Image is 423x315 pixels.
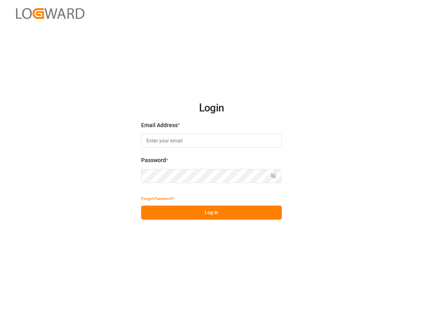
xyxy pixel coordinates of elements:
[141,95,282,121] h2: Login
[141,134,282,148] input: Enter your email
[141,156,166,165] span: Password
[141,191,174,206] button: Forgot Password?
[16,8,84,19] img: Logward_new_orange.png
[141,206,282,220] button: Log In
[141,121,178,130] span: Email Address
